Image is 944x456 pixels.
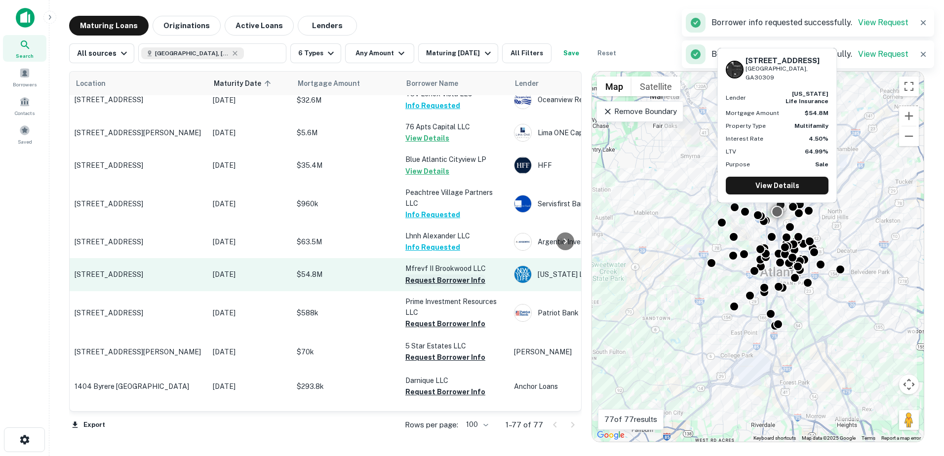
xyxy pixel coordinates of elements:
[726,177,828,194] a: View Details
[815,161,828,168] strong: Sale
[555,43,587,63] button: Save your search to get updates of matches that match your search criteria.
[155,49,229,58] span: [GEOGRAPHIC_DATA], [GEOGRAPHIC_DATA], [GEOGRAPHIC_DATA]
[462,418,490,432] div: 100
[858,18,908,27] a: View Request
[594,429,627,442] a: Open this area in Google Maps (opens a new window)
[899,76,919,96] button: Toggle fullscreen view
[405,121,504,132] p: 76 Apts Capital LLC
[153,16,221,36] button: Originations
[405,230,504,241] p: Lhnh Alexander LLC
[506,419,543,431] p: 1–77 of 77
[597,76,631,96] button: Show street map
[726,109,779,117] p: Mortgage Amount
[405,410,504,420] p: LC 2460 3 Owner LLC
[862,435,875,441] a: Terms
[298,77,373,89] span: Mortgage Amount
[426,47,493,59] div: Maturing [DATE]
[225,16,294,36] button: Active Loans
[75,308,203,317] p: [STREET_ADDRESS]
[405,154,504,165] p: Blue Atlantic Cityview LP
[514,233,531,250] img: picture
[514,124,662,142] div: Lima ONE Capital
[13,80,37,88] span: Borrowers
[297,236,395,247] p: $63.5M
[726,134,763,143] p: Interest Rate
[502,43,551,63] button: All Filters
[514,157,531,174] img: picture
[75,270,203,279] p: [STREET_ADDRESS]
[514,124,531,141] img: picture
[213,346,287,357] p: [DATE]
[15,109,35,117] span: Contacts
[726,121,766,130] p: Property Type
[213,127,287,138] p: [DATE]
[18,138,32,146] span: Saved
[509,72,667,95] th: Lender
[711,17,908,29] p: Borrower info requested successfully.
[297,160,395,171] p: $35.4M
[3,64,46,90] a: Borrowers
[75,128,203,137] p: [STREET_ADDRESS][PERSON_NAME]
[631,76,680,96] button: Show satellite imagery
[406,77,458,89] span: Borrower Name
[405,386,485,398] button: Request Borrower Info
[69,418,108,432] button: Export
[75,347,203,356] p: [STREET_ADDRESS][PERSON_NAME]
[75,382,203,391] p: 1404 Byrere [GEOGRAPHIC_DATA]
[802,435,856,441] span: Map data ©2025 Google
[711,48,908,60] p: Borrower info requested successfully.
[515,77,539,89] span: Lender
[297,95,395,106] p: $32.6M
[899,106,919,126] button: Zoom in
[514,195,662,213] div: Servisfirst Bank
[208,72,292,95] th: Maturity Date
[514,92,531,109] img: picture
[746,56,828,65] h6: [STREET_ADDRESS]
[594,429,627,442] img: Google
[292,72,400,95] th: Mortgage Amount
[405,100,460,112] button: Info Requested
[405,419,458,431] p: Rows per page:
[214,77,274,89] span: Maturity Date
[16,8,35,28] img: capitalize-icon.png
[514,304,531,321] img: picture
[514,266,531,283] img: picture
[75,237,203,246] p: [STREET_ADDRESS]
[514,233,662,251] div: Argentic Investment Management LLC
[213,269,287,280] p: [DATE]
[514,195,531,212] img: picture
[603,106,676,117] p: Remove Boundary
[899,375,919,394] button: Map camera controls
[213,198,287,209] p: [DATE]
[405,187,504,209] p: Peachtree Village Partners LLC
[514,266,662,283] div: [US_STATE] Life Insurance Company
[809,135,828,142] strong: 4.50%
[604,414,657,425] p: 77 of 77 results
[805,110,828,116] strong: $54.8M
[345,43,414,63] button: Any Amount
[405,274,485,286] button: Request Borrower Info
[297,198,395,209] p: $960k
[75,161,203,170] p: [STREET_ADDRESS]
[405,241,460,253] button: Info Requested
[405,341,504,351] p: 5 Star Estates LLC
[514,346,662,357] p: [PERSON_NAME]
[3,35,46,62] a: Search
[786,90,828,104] strong: [US_STATE] life insurance
[405,165,449,177] button: View Details
[726,147,736,156] p: LTV
[297,127,395,138] p: $5.6M
[77,47,130,59] div: All sources
[895,377,944,424] iframe: Chat Widget
[297,307,395,318] p: $588k
[405,263,504,274] p: Mfrevf II Brookwood LLC
[881,435,921,441] a: Report a map error
[794,122,828,129] strong: Multifamily
[16,52,34,60] span: Search
[858,49,908,59] a: View Request
[405,296,504,318] p: Prime Investment Resources LLC
[726,93,746,102] p: Lender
